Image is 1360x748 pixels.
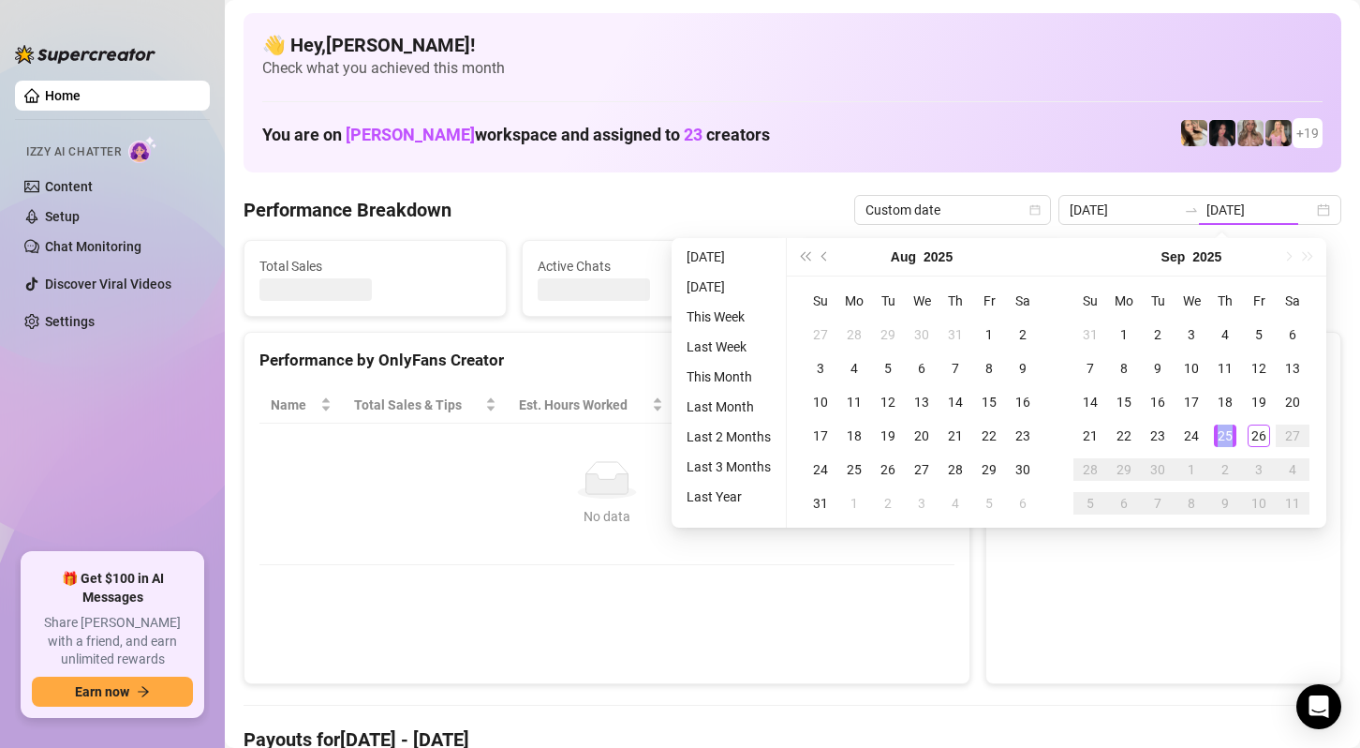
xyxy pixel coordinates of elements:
[684,125,702,144] span: 23
[1184,202,1199,217] span: swap-right
[128,136,157,163] img: AI Chatter
[32,614,193,669] span: Share [PERSON_NAME] with a friend, and earn unlimited rewards
[45,239,141,254] a: Chat Monitoring
[45,88,81,103] a: Home
[278,506,936,527] div: No data
[816,256,1047,277] span: Messages Sent
[259,348,954,373] div: Performance by OnlyFans Creator
[1206,200,1313,220] input: End date
[32,570,193,606] span: 🎁 Get $100 in AI Messages
[1184,202,1199,217] span: to
[800,387,954,424] th: Chat Conversion
[244,197,451,223] h4: Performance Breakdown
[259,256,491,277] span: Total Sales
[271,395,317,415] span: Name
[259,387,343,424] th: Name
[538,256,769,277] span: Active Chats
[262,32,1323,58] h4: 👋 Hey, [PERSON_NAME] !
[1265,120,1292,146] img: Kenzie (@dmaxkenzfree)
[1237,120,1264,146] img: Kenzie (@dmaxkenz)
[26,143,121,161] span: Izzy AI Chatter
[1029,204,1041,216] span: calendar
[1181,120,1207,146] img: Avry (@avryjennerfree)
[32,677,193,707] button: Earn nowarrow-right
[354,395,481,415] span: Total Sales & Tips
[15,45,155,64] img: logo-BBDzfeDw.svg
[1296,684,1341,729] div: Open Intercom Messenger
[346,125,475,144] span: [PERSON_NAME]
[45,179,93,194] a: Content
[45,277,171,292] a: Discover Viral Videos
[343,387,508,424] th: Total Sales & Tips
[75,684,129,699] span: Earn now
[674,387,800,424] th: Sales / Hour
[262,58,1323,79] span: Check what you achieved this month
[1001,348,1325,373] div: Sales by OnlyFans Creator
[262,125,770,145] h1: You are on workspace and assigned to creators
[1209,120,1235,146] img: Baby (@babyyyybellaa)
[45,314,95,329] a: Settings
[811,395,928,415] span: Chat Conversion
[865,196,1040,224] span: Custom date
[519,395,648,415] div: Est. Hours Worked
[1070,200,1176,220] input: Start date
[137,685,150,698] span: arrow-right
[45,209,80,224] a: Setup
[1296,123,1319,143] span: + 19
[686,395,774,415] span: Sales / Hour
